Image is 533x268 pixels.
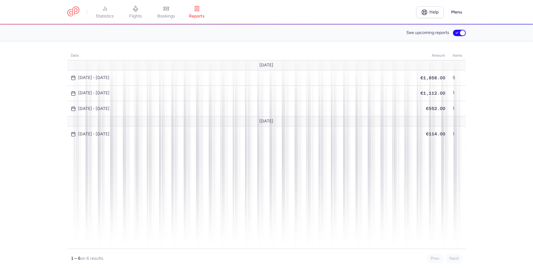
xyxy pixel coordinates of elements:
span: €552.00 [426,106,445,111]
time: [DATE] - [DATE] [78,106,109,111]
span: on 6 results [81,256,103,261]
td: 1 [449,85,466,101]
button: Next [446,254,462,263]
span: reports [189,13,205,19]
a: CitizenPlane red outlined logo [67,6,79,18]
button: Menu [447,6,466,18]
a: reports [182,6,212,19]
a: bookings [151,6,182,19]
a: statistics [90,6,120,19]
time: [DATE] - [DATE] [78,91,109,96]
a: flights [120,6,151,19]
span: flights [129,13,142,19]
button: Prev. [427,254,443,263]
span: [DATE] [260,63,274,68]
th: amount [417,51,449,60]
strong: 1 – 6 [71,256,81,261]
span: bookings [157,13,175,19]
td: 5 [449,70,466,85]
span: See upcoming reports [406,30,449,35]
span: €1,858.00 [420,75,445,80]
th: date [67,51,417,60]
td: 1 [449,101,466,116]
span: Help [430,10,439,14]
td: 1 [449,126,466,142]
time: [DATE] - [DATE] [78,132,109,137]
time: [DATE] - [DATE] [78,75,109,80]
th: items [449,51,466,60]
span: €1,112.00 [420,91,445,96]
span: €114.00 [426,131,445,136]
a: Help [416,6,444,18]
span: statistics [96,13,114,19]
span: [DATE] [260,119,274,124]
